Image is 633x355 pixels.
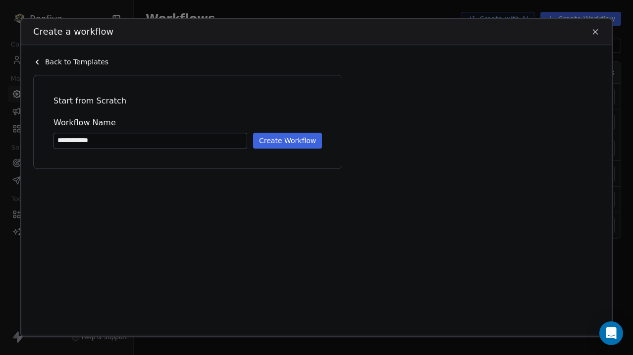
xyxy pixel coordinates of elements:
span: Back to Templates [45,57,108,67]
div: Open Intercom Messenger [599,321,623,345]
span: Create a workflow [33,25,113,38]
span: Workflow Name [53,117,322,129]
button: Create Workflow [253,133,322,149]
span: Start from Scratch [53,95,322,107]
